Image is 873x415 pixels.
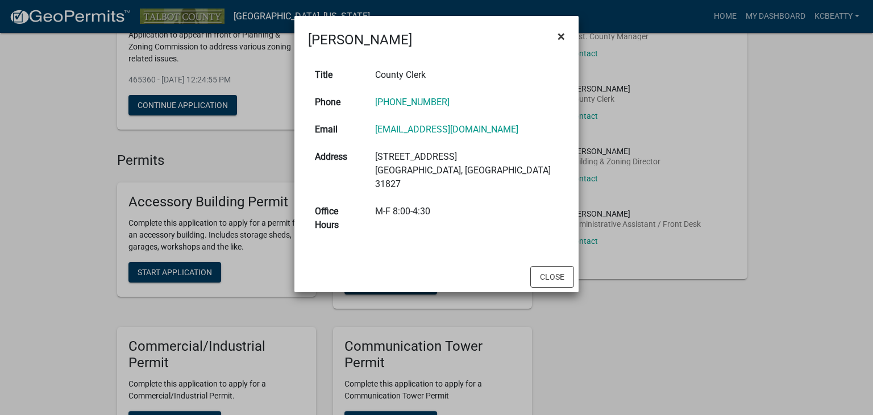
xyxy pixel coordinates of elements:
td: County Clerk [368,61,565,89]
th: Office Hours [308,198,368,239]
th: Address [308,143,368,198]
th: Phone [308,89,368,116]
span: × [558,28,565,44]
div: M-F 8:00-4:30 [375,205,558,218]
th: Email [308,116,368,143]
a: [PHONE_NUMBER] [375,97,450,107]
th: Title [308,61,368,89]
button: Close [530,266,574,288]
button: Close [548,20,574,52]
td: [STREET_ADDRESS] [GEOGRAPHIC_DATA], [GEOGRAPHIC_DATA] 31827 [368,143,565,198]
a: [EMAIL_ADDRESS][DOMAIN_NAME] [375,124,518,135]
h4: [PERSON_NAME] [308,30,412,50]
